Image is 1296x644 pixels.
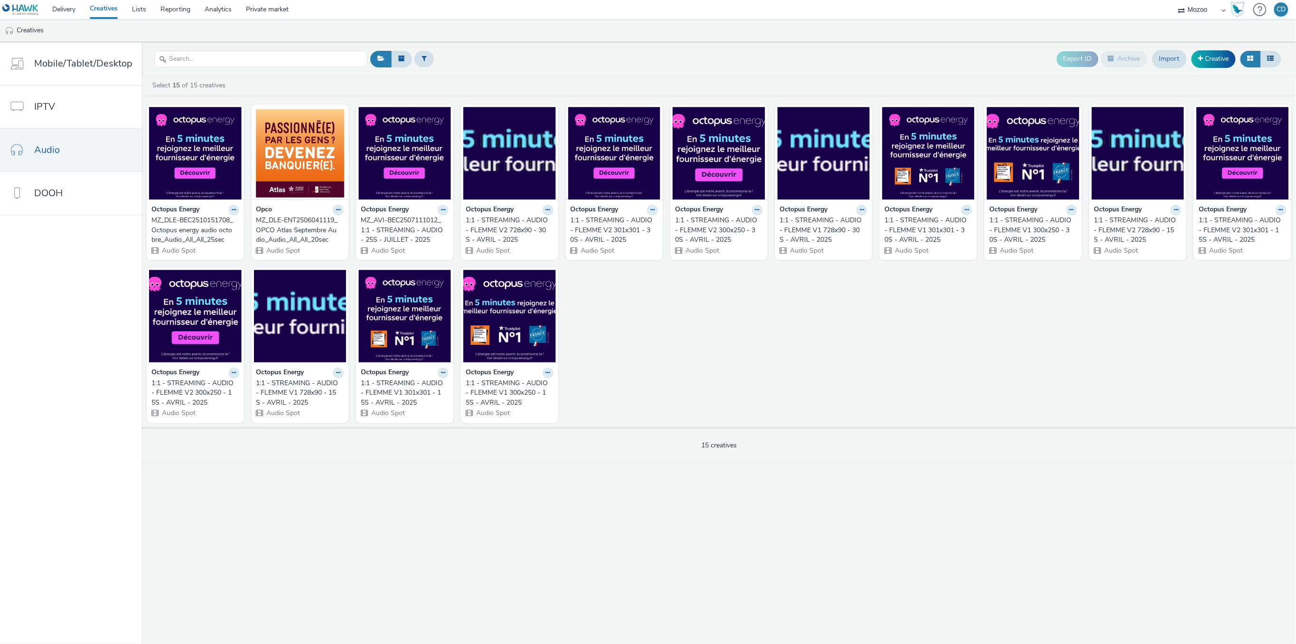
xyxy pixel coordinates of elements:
img: 1:1 - STREAMING - AUDIO - FLEMME V1 728x90 - 15S - AVRIL - 2025 visual [254,270,347,362]
a: 1:1 - STREAMING - AUDIO - FLEMME V1 728x90 - 15S - AVRIL - 2025 [256,379,344,407]
span: Audio Spot [161,408,196,417]
button: Archive [1101,51,1147,67]
span: Audio Spot [161,246,196,255]
div: 1:1 - STREAMING - AUDIO - FLEMME V2 300x250 - 15S - AVRIL - 2025 [151,379,235,407]
img: 1:1 - STREAMING - AUDIO - FLEMME V2 728x90 - 30S - AVRIL - 2025 visual [463,107,556,199]
strong: Octopus Energy [1199,205,1247,216]
img: 1:1 - STREAMING - AUDIO - FLEMME V1 301x301 - 30S - AVRIL - 2025 visual [882,107,975,199]
strong: Octopus Energy [989,205,1037,216]
a: 1:1 - STREAMING - AUDIO - FLEMME V2 301x301 - 15S - AVRIL - 2025 [1199,216,1287,245]
img: 1:1 - STREAMING - AUDIO - FLEMME V2 300x250 - 30S - AVRIL - 2025 visual [673,107,765,199]
div: 1:1 - STREAMING - AUDIO - FLEMME V2 728x90 - 15S - AVRIL - 2025 [1094,216,1178,245]
img: MZ_AVI-BEC2507111012_1:1 - STREAMING - AUDIO - 25S - JUILLET - 2025 visual [358,107,451,199]
button: Export ID [1057,51,1099,66]
strong: Octopus Energy [780,205,828,216]
img: 1:1 - STREAMING - AUDIO - FLEMME V2 301x301 - 30S - AVRIL - 2025 visual [568,107,661,199]
div: MZ_DLE-BEC2510151708_Octopus energy audio octobre_Audio_All_All_25sec [151,216,235,245]
div: 1:1 - STREAMING - AUDIO - FLEMME V1 300x250 - 30S - AVRIL - 2025 [989,216,1073,245]
a: Import [1152,50,1187,68]
strong: Octopus Energy [361,368,409,379]
div: 1:1 - STREAMING - AUDIO - FLEMME V1 728x90 - 15S - AVRIL - 2025 [256,379,340,407]
img: 1:1 - STREAMING - AUDIO - FLEMME V1 728x90 - 30S - AVRIL - 2025 visual [778,107,870,199]
a: 1:1 - STREAMING - AUDIO - FLEMME V1 301x301 - 15S - AVRIL - 2025 [361,379,449,407]
a: MZ_DLE-ENT2506041119_OPCO Atlas Septembre Audio_Audio_All_All_20sec [256,216,344,245]
a: 1:1 - STREAMING - AUDIO - FLEMME V1 300x250 - 30S - AVRIL - 2025 [989,216,1077,245]
img: MZ_DLE-BEC2510151708_Octopus energy audio octobre_Audio_All_All_25sec visual [149,107,242,199]
a: 1:1 - STREAMING - AUDIO - FLEMME V2 300x250 - 30S - AVRIL - 2025 [675,216,763,245]
button: Table [1260,51,1281,67]
img: 1:1 - STREAMING - AUDIO - FLEMME V1 300x250 - 30S - AVRIL - 2025 visual [987,107,1080,199]
span: Audio Spot [580,246,615,255]
strong: Octopus Energy [361,205,409,216]
div: 1:1 - STREAMING - AUDIO - FLEMME V1 728x90 - 30S - AVRIL - 2025 [780,216,864,245]
a: 1:1 - STREAMING - AUDIO - FLEMME V1 300x250 - 15S - AVRIL - 2025 [466,379,554,407]
span: Audio Spot [1208,246,1243,255]
img: 1:1 - STREAMING - AUDIO - FLEMME V1 301x301 - 15S - AVRIL - 2025 visual [358,270,451,362]
span: Audio Spot [1104,246,1138,255]
div: 1:1 - STREAMING - AUDIO - FLEMME V2 300x250 - 30S - AVRIL - 2025 [675,216,759,245]
div: CD [1277,2,1286,17]
span: Audio Spot [685,246,719,255]
strong: 15 [172,81,180,90]
strong: Opco [256,205,272,216]
div: MZ_AVI-BEC2507111012_1:1 - STREAMING - AUDIO - 25S - JUILLET - 2025 [361,216,445,245]
a: 1:1 - STREAMING - AUDIO - FLEMME V1 728x90 - 30S - AVRIL - 2025 [780,216,868,245]
div: 1:1 - STREAMING - AUDIO - FLEMME V2 301x301 - 15S - AVRIL - 2025 [1199,216,1283,245]
a: MZ_DLE-BEC2510151708_Octopus energy audio octobre_Audio_All_All_25sec [151,216,239,245]
span: Audio Spot [999,246,1033,255]
span: 15 creatives [701,441,737,450]
strong: Octopus Energy [151,205,199,216]
img: 1:1 - STREAMING - AUDIO - FLEMME V2 301x301 - 15S - AVRIL - 2025 visual [1196,107,1289,199]
span: Audio Spot [475,246,510,255]
span: Audio Spot [894,246,929,255]
div: 1:1 - STREAMING - AUDIO - FLEMME V1 300x250 - 15S - AVRIL - 2025 [466,379,550,407]
div: MZ_DLE-ENT2506041119_OPCO Atlas Septembre Audio_Audio_All_All_20sec [256,216,340,245]
input: Search... [154,51,368,67]
a: 1:1 - STREAMING - AUDIO - FLEMME V1 301x301 - 30S - AVRIL - 2025 [884,216,972,245]
img: audio [5,26,14,36]
strong: Octopus Energy [466,368,514,379]
button: Grid [1240,51,1261,67]
strong: Octopus Energy [1094,205,1142,216]
strong: Octopus Energy [256,368,304,379]
span: Mobile/Tablet/Desktop [34,57,132,70]
a: 1:1 - STREAMING - AUDIO - FLEMME V2 728x90 - 15S - AVRIL - 2025 [1094,216,1182,245]
span: Audio Spot [789,246,824,255]
strong: Octopus Energy [884,205,932,216]
div: 1:1 - STREAMING - AUDIO - FLEMME V1 301x301 - 30S - AVRIL - 2025 [884,216,968,245]
a: 1:1 - STREAMING - AUDIO - FLEMME V2 728x90 - 30S - AVRIL - 2025 [466,216,554,245]
strong: Octopus Energy [675,205,723,216]
span: Audio Spot [370,408,405,417]
img: 1:1 - STREAMING - AUDIO - FLEMME V2 728x90 - 15S - AVRIL - 2025 visual [1092,107,1184,199]
strong: Octopus Energy [571,205,619,216]
span: Audio [34,143,60,157]
div: 1:1 - STREAMING - AUDIO - FLEMME V2 301x301 - 30S - AVRIL - 2025 [571,216,655,245]
a: 1:1 - STREAMING - AUDIO - FLEMME V2 301x301 - 30S - AVRIL - 2025 [571,216,658,245]
div: 1:1 - STREAMING - AUDIO - FLEMME V1 301x301 - 15S - AVRIL - 2025 [361,379,445,407]
span: Audio Spot [370,246,405,255]
img: 1:1 - STREAMING - AUDIO - FLEMME V1 300x250 - 15S - AVRIL - 2025 visual [463,270,556,362]
img: Hawk Academy [1230,2,1245,17]
strong: Octopus Energy [151,368,199,379]
a: 1:1 - STREAMING - AUDIO - FLEMME V2 300x250 - 15S - AVRIL - 2025 [151,379,239,407]
a: MZ_AVI-BEC2507111012_1:1 - STREAMING - AUDIO - 25S - JUILLET - 2025 [361,216,449,245]
span: DOOH [34,186,63,200]
img: MZ_DLE-ENT2506041119_OPCO Atlas Septembre Audio_Audio_All_All_20sec visual [254,107,347,199]
div: 1:1 - STREAMING - AUDIO - FLEMME V2 728x90 - 30S - AVRIL - 2025 [466,216,550,245]
span: Audio Spot [475,408,510,417]
img: 1:1 - STREAMING - AUDIO - FLEMME V2 300x250 - 15S - AVRIL - 2025 visual [149,270,242,362]
a: Hawk Academy [1230,2,1249,17]
a: Creative [1192,50,1236,67]
span: IPTV [34,100,55,114]
img: undefined Logo [2,4,39,16]
span: Audio Spot [266,246,301,255]
span: Audio Spot [266,408,301,417]
strong: Octopus Energy [466,205,514,216]
a: Select of 15 creatives [151,81,229,90]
